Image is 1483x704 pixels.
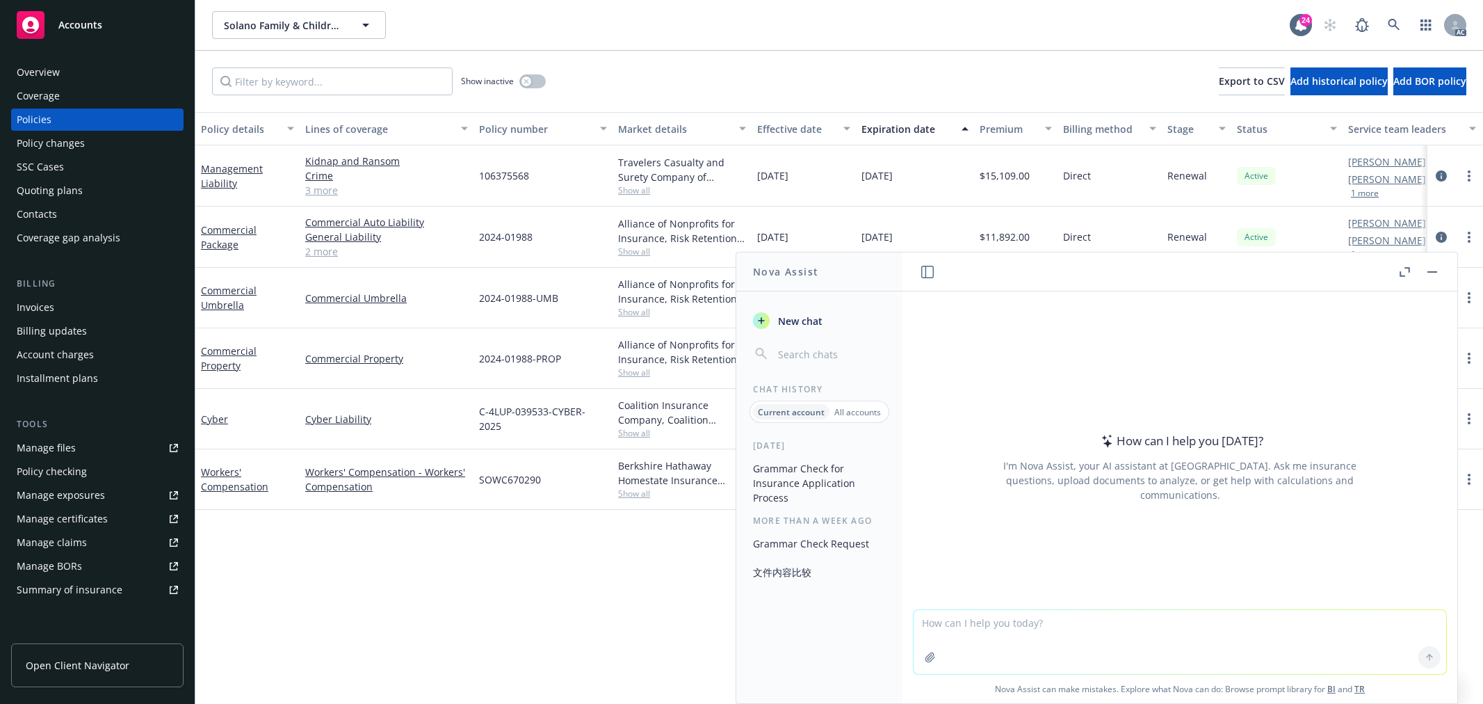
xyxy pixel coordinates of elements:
a: Policies [11,109,184,131]
span: Show all [618,246,746,257]
a: 2 more [305,244,468,259]
a: Workers' Compensation - Workers' Compensation [305,465,468,494]
div: 24 [1299,14,1312,26]
a: Quoting plans [11,179,184,202]
span: 2024-01988 [479,230,533,244]
input: Filter by keyword... [212,67,453,95]
div: Premium [980,122,1037,136]
div: I'm Nova Assist, your AI assistant at [GEOGRAPHIC_DATA]. Ask me insurance questions, upload docum... [984,458,1375,502]
div: Overview [17,61,60,83]
a: Switch app [1412,11,1440,39]
a: more [1461,471,1477,488]
span: Add historical policy [1290,74,1388,88]
a: Commercial Package [201,223,257,251]
span: Show inactive [461,75,514,87]
a: Manage certificates [11,508,184,530]
div: Manage exposures [17,484,105,506]
a: circleInformation [1433,168,1450,184]
div: Manage files [17,437,76,459]
a: Workers' Compensation [201,465,268,493]
div: How can I help you [DATE]? [1097,432,1263,450]
a: circleInformation [1433,229,1450,246]
span: 2024-01988-UMB [479,291,558,305]
div: Policy checking [17,461,87,483]
span: Solano Family & Children's Services [224,18,344,33]
button: Premium [974,112,1057,145]
a: Cyber [201,413,228,426]
div: Policy number [479,122,592,136]
button: Expiration date [856,112,974,145]
button: Grammar Check Request [747,532,891,555]
div: Manage certificates [17,508,108,530]
a: more [1461,229,1477,246]
div: Coverage [17,85,60,107]
div: Billing updates [17,320,87,342]
a: Manage files [11,437,184,459]
div: [DATE] [736,440,902,451]
button: Policy details [195,112,300,145]
span: Renewal [1167,230,1207,244]
span: $11,892.00 [980,230,1030,244]
a: [PERSON_NAME] [1348,172,1426,186]
div: SSC Cases [17,156,64,178]
a: Manage claims [11,531,184,554]
div: Chat History [736,383,902,395]
div: Coverage gap analysis [17,227,120,249]
button: Billing method [1057,112,1162,145]
span: Nova Assist can make mistakes. Explore what Nova can do: Browse prompt library for and [908,675,1452,703]
button: Effective date [752,112,856,145]
span: Show all [618,427,746,439]
div: Policies [17,109,51,131]
a: Accounts [11,6,184,45]
span: Open Client Navigator [26,658,129,673]
a: Commercial Umbrella [201,284,257,312]
button: 1 more [1351,250,1379,259]
div: Lines of coverage [305,122,453,136]
a: Cyber Liability [305,412,468,426]
a: TR [1354,683,1365,695]
a: Account charges [11,344,184,366]
span: Direct [1063,168,1091,183]
a: SSC Cases [11,156,184,178]
div: Contacts [17,203,57,225]
p: All accounts [834,406,881,418]
div: Travelers Casualty and Surety Company of America, Travelers Insurance [618,155,746,184]
button: Market details [613,112,752,145]
a: Commercial Property [201,344,257,372]
div: Manage BORs [17,555,82,577]
div: Policy changes [17,132,85,154]
a: Commercial Auto Liability [305,215,468,230]
div: Invoices [17,296,54,319]
span: SOWC670290 [479,472,541,487]
button: Add BOR policy [1393,67,1466,95]
span: Manage exposures [11,484,184,506]
a: more [1461,168,1477,184]
input: Search chats [775,344,886,364]
a: Coverage gap analysis [11,227,184,249]
p: Current account [758,406,825,418]
a: [PERSON_NAME] [1348,154,1426,169]
span: Show all [618,184,746,196]
a: Commercial Umbrella [305,291,468,305]
a: Policy changes [11,132,184,154]
span: Show all [618,306,746,318]
span: $15,109.00 [980,168,1030,183]
span: [DATE] [757,168,788,183]
span: 2024-01988-PROP [479,351,561,366]
div: Analytics hub [11,629,184,643]
div: Installment plans [17,367,98,390]
div: Quoting plans [17,179,83,202]
a: more [1461,410,1477,427]
span: Show all [618,367,746,378]
button: Status [1231,112,1343,145]
button: 1 more [1351,189,1379,198]
span: [DATE] [861,168,893,183]
button: Export to CSV [1219,67,1285,95]
div: Alliance of Nonprofits for Insurance, Risk Retention Group, Inc., Nonprofits Insurance Alliance o... [618,216,746,246]
span: Renewal [1167,168,1207,183]
button: Add historical policy [1290,67,1388,95]
div: Billing [11,277,184,291]
span: Direct [1063,230,1091,244]
button: 文件内容比较 [747,561,891,584]
button: Solano Family & Children's Services [212,11,386,39]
